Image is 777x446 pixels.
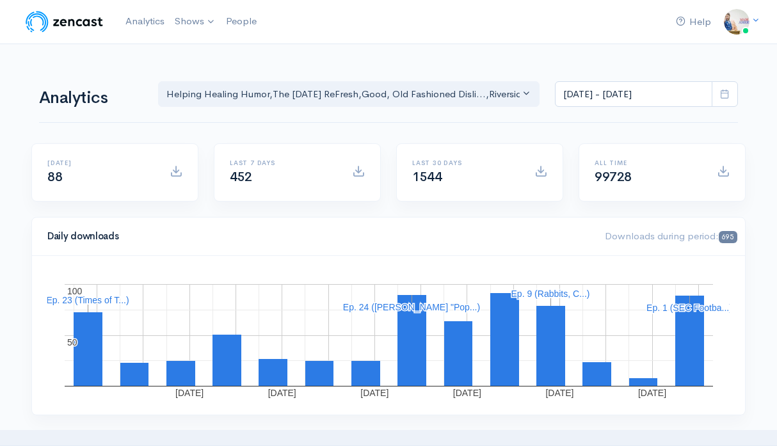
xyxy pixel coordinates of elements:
[175,388,204,398] text: [DATE]
[46,295,129,305] text: Ep. 23 (Times of T...)
[39,89,143,108] h1: Analytics
[719,231,737,243] span: 695
[412,169,442,185] span: 1544
[595,169,632,185] span: 99728
[230,169,252,185] span: 452
[638,388,666,398] text: [DATE]
[67,286,83,296] text: 100
[733,402,764,433] iframe: gist-messenger-bubble-iframe
[646,303,732,313] text: Ep. 1 (SEC Footba...)
[412,159,519,166] h6: Last 30 days
[24,9,105,35] img: ZenCast Logo
[47,169,62,185] span: 88
[605,230,737,242] span: Downloads during period:
[47,271,730,399] svg: A chart.
[545,388,573,398] text: [DATE]
[120,8,170,35] a: Analytics
[360,388,389,398] text: [DATE]
[511,289,590,299] text: Ep. 9 (Rabbits, C...)
[724,9,749,35] img: ...
[453,388,481,398] text: [DATE]
[555,81,712,108] input: analytics date range selector
[47,231,589,242] h4: Daily downloads
[671,8,716,36] a: Help
[47,159,154,166] h6: [DATE]
[158,81,540,108] button: Helping Healing Humor, The Friday ReFresh, Good, Old Fashioned Disli..., Riverside Knight Lights
[230,159,337,166] h6: Last 7 days
[221,8,262,35] a: People
[268,388,296,398] text: [DATE]
[595,159,701,166] h6: All time
[170,8,221,36] a: Shows
[166,87,520,102] div: Helping Healing Humor , The [DATE] ReFresh , Good, Old Fashioned Disli... , Riverside Knight Lights
[343,302,480,312] text: Ep. 24 ([PERSON_NAME] "Pop...)
[67,337,77,347] text: 50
